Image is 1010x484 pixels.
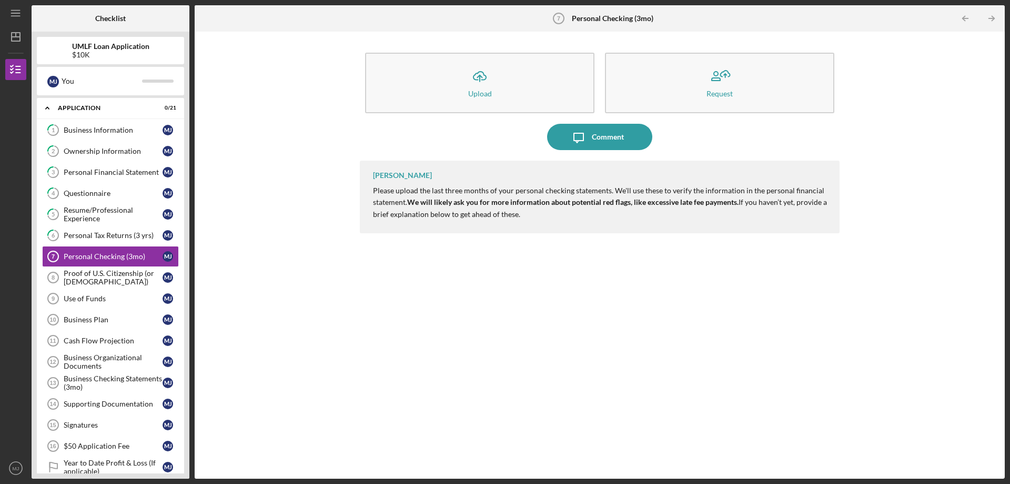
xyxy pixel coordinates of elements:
[163,441,173,451] div: M J
[42,393,179,414] a: 14Supporting DocumentationMJ
[163,420,173,430] div: M J
[42,436,179,457] a: 16$50 Application FeeMJ
[64,353,163,370] div: Business Organizational Documents
[49,422,56,428] tspan: 15
[557,15,560,22] tspan: 7
[42,414,179,436] a: 15SignaturesMJ
[605,53,834,113] button: Request
[163,378,173,388] div: M J
[64,252,163,261] div: Personal Checking (3mo)
[64,126,163,134] div: Business Information
[373,171,432,180] div: [PERSON_NAME]
[64,315,163,324] div: Business Plan
[42,162,179,183] a: 3Personal Financial StatementMJ
[42,457,179,478] a: Year to Date Profit & Loss (If applicable)MJ
[64,231,163,240] div: Personal Tax Returns (3 yrs)
[64,206,163,223] div: Resume/Professional Experience
[163,462,173,472] div: M J
[72,51,149,59] div: $10K
[64,459,163,476] div: Year to Date Profit & Loss (If applicable)
[163,272,173,283] div: M J
[42,246,179,267] a: 7Personal Checking (3mo)MJ
[407,197,739,206] strong: We will likely ask you for more information about potential red flags, like excessive late fee pa...
[163,146,173,156] div: M J
[572,14,653,23] b: Personal Checking (3mo)
[13,466,19,471] text: MJ
[42,309,179,330] a: 10Business PlanMJ
[157,105,176,111] div: 0 / 21
[52,274,55,281] tspan: 8
[52,295,55,302] tspan: 9
[49,380,56,386] tspan: 13
[42,204,179,225] a: 5Resume/Professional ExperienceMJ
[49,401,56,407] tspan: 14
[52,253,55,260] tspan: 7
[163,125,173,135] div: M J
[42,330,179,351] a: 11Cash Flow ProjectionMJ
[72,42,149,51] b: UMLF Loan Application
[64,374,163,391] div: Business Checking Statements (3mo)
[49,338,56,344] tspan: 11
[42,351,179,372] a: 12Business Organizational DocumentsMJ
[592,124,624,150] div: Comment
[42,267,179,288] a: 8Proof of U.S. Citizenship (or [DEMOGRAPHIC_DATA])MJ
[163,293,173,304] div: M J
[64,400,163,408] div: Supporting Documentation
[163,314,173,325] div: M J
[52,232,55,239] tspan: 6
[64,189,163,197] div: Questionnaire
[163,188,173,199] div: M J
[42,372,179,393] a: 13Business Checking Statements (3mo)MJ
[52,148,55,155] tspan: 2
[5,458,26,479] button: MJ
[468,90,492,97] div: Upload
[163,230,173,241] div: M J
[64,269,163,286] div: Proof of U.S. Citizenship (or [DEMOGRAPHIC_DATA])
[373,185,829,220] p: Please upload the last three months of your personal checking statements. We'll use these to veri...
[163,251,173,262] div: M J
[64,421,163,429] div: Signatures
[64,168,163,176] div: Personal Financial Statement
[64,294,163,303] div: Use of Funds
[58,105,150,111] div: Application
[163,335,173,346] div: M J
[365,53,594,113] button: Upload
[62,72,142,90] div: You
[42,288,179,309] a: 9Use of FundsMJ
[42,141,179,162] a: 2Ownership InformationMJ
[52,127,55,134] tspan: 1
[42,225,179,246] a: 6Personal Tax Returns (3 yrs)MJ
[64,442,163,450] div: $50 Application Fee
[547,124,652,150] button: Comment
[163,357,173,367] div: M J
[52,190,55,197] tspan: 4
[163,399,173,409] div: M J
[95,14,126,23] b: Checklist
[52,169,55,176] tspan: 3
[163,167,173,177] div: M J
[42,120,179,141] a: 1Business InformationMJ
[64,147,163,155] div: Ownership Information
[42,183,179,204] a: 4QuestionnaireMJ
[49,359,56,365] tspan: 12
[52,211,55,218] tspan: 5
[47,76,59,87] div: M J
[163,209,173,220] div: M J
[706,90,733,97] div: Request
[64,337,163,345] div: Cash Flow Projection
[49,317,56,323] tspan: 10
[49,443,56,449] tspan: 16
